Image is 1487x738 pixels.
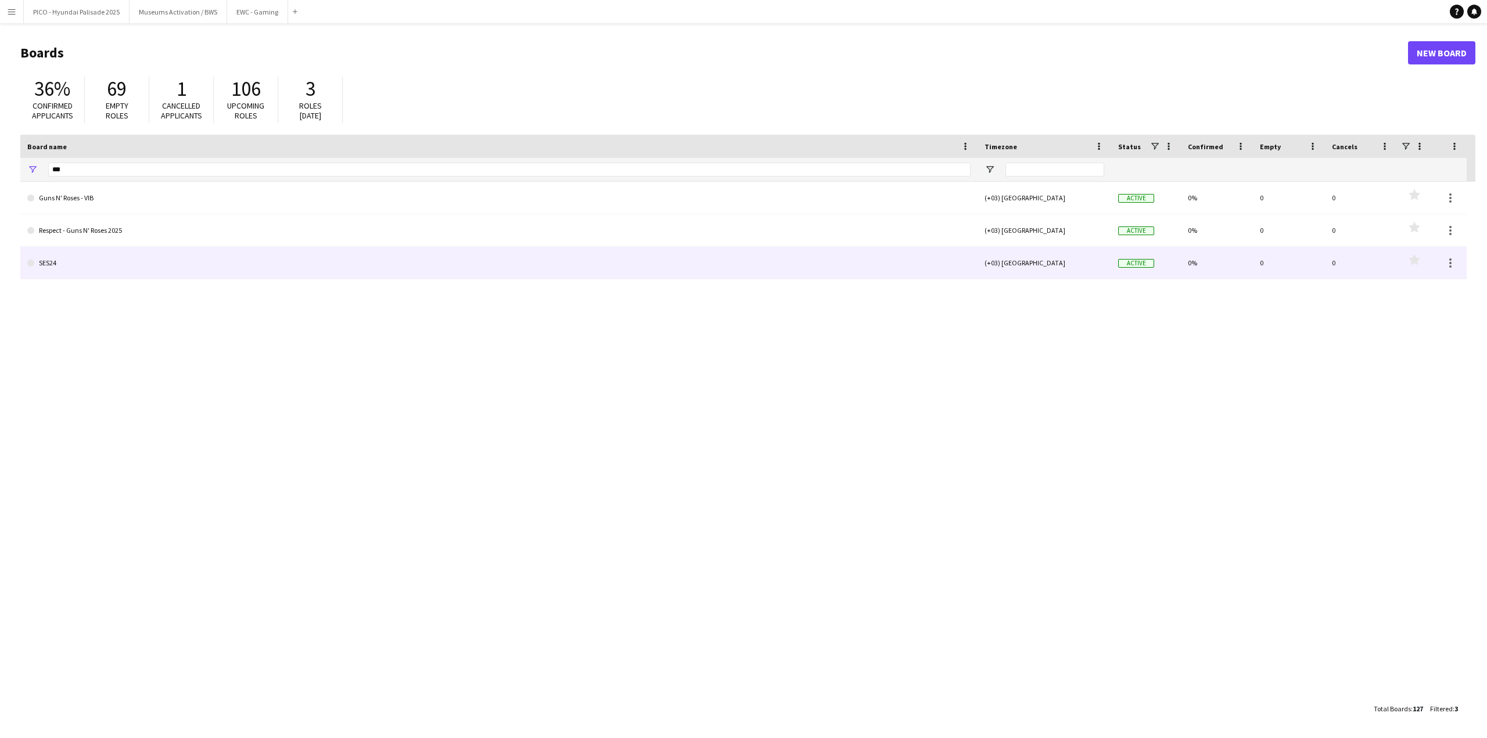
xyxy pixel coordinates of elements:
div: 0 [1325,214,1397,246]
span: Active [1118,259,1154,268]
span: Board name [27,142,67,151]
div: 0 [1325,182,1397,214]
a: SES24 [27,247,971,279]
span: Filtered [1430,704,1453,713]
div: (+03) [GEOGRAPHIC_DATA] [978,182,1111,214]
span: Cancels [1332,142,1357,151]
span: Total Boards [1374,704,1411,713]
div: : [1430,697,1458,720]
input: Board name Filter Input [48,163,971,177]
span: 3 [1454,704,1458,713]
button: PICO - Hyundai Palisade 2025 [24,1,130,23]
button: Open Filter Menu [985,164,995,175]
span: 106 [231,76,261,102]
span: Empty roles [106,100,128,121]
span: Active [1118,226,1154,235]
a: Guns N' Roses - VIB [27,182,971,214]
span: Empty [1260,142,1281,151]
span: 36% [34,76,70,102]
span: Cancelled applicants [161,100,202,121]
span: Active [1118,194,1154,203]
span: Confirmed applicants [32,100,73,121]
a: New Board [1408,41,1475,64]
span: Timezone [985,142,1017,151]
button: Museums Activation / BWS [130,1,227,23]
button: Open Filter Menu [27,164,38,175]
input: Timezone Filter Input [1005,163,1104,177]
span: Upcoming roles [227,100,264,121]
div: : [1374,697,1423,720]
div: 0% [1181,247,1253,279]
div: 0 [1325,247,1397,279]
button: EWC - Gaming [227,1,288,23]
div: 0 [1253,214,1325,246]
div: (+03) [GEOGRAPHIC_DATA] [978,214,1111,246]
a: Respect - Guns N' Roses 2025 [27,214,971,247]
span: 3 [306,76,315,102]
h1: Boards [20,44,1408,62]
div: 0 [1253,247,1325,279]
div: (+03) [GEOGRAPHIC_DATA] [978,247,1111,279]
span: Roles [DATE] [299,100,322,121]
div: 0 [1253,182,1325,214]
span: 69 [107,76,127,102]
div: 0% [1181,182,1253,214]
div: 0% [1181,214,1253,246]
span: 1 [177,76,186,102]
span: Confirmed [1188,142,1223,151]
span: Status [1118,142,1141,151]
span: 127 [1413,704,1423,713]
